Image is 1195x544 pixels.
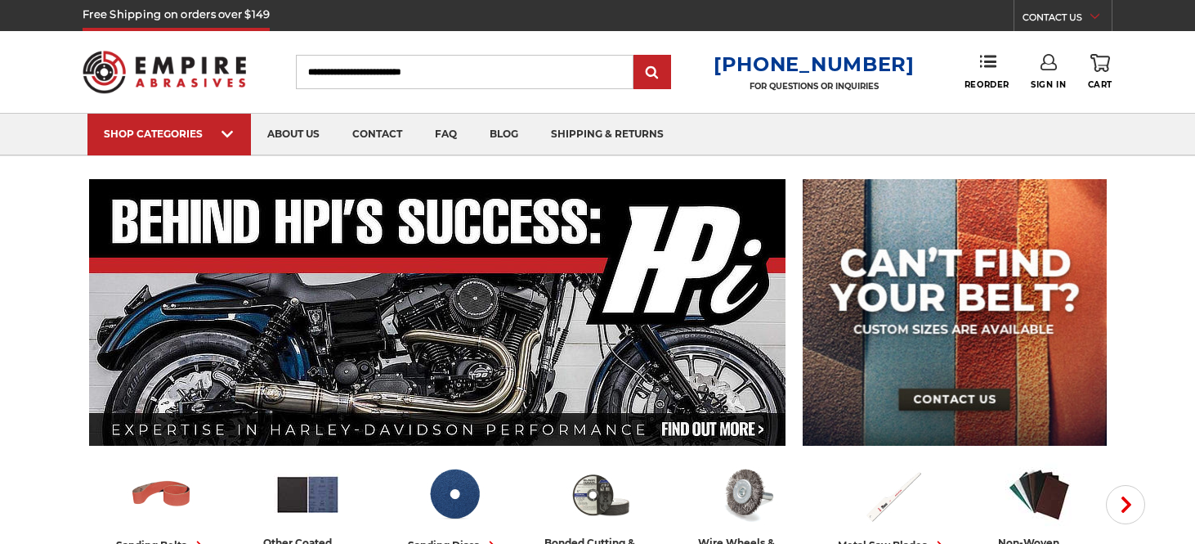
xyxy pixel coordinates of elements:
button: Next [1106,485,1145,524]
a: [PHONE_NUMBER] [714,52,915,76]
a: CONTACT US [1023,8,1112,31]
img: Other Coated Abrasives [274,461,342,528]
img: Metal Saw Blades [859,461,927,528]
img: Wire Wheels & Brushes [713,461,781,528]
a: shipping & returns [535,114,680,155]
a: Cart [1088,54,1112,90]
img: promo banner for custom belts. [803,179,1107,446]
input: Submit [636,56,669,89]
div: SHOP CATEGORIES [104,128,235,140]
span: Sign In [1031,79,1066,90]
img: Sanding Belts [128,461,195,528]
p: FOR QUESTIONS OR INQUIRIES [714,81,915,92]
img: Bonded Cutting & Grinding [566,461,634,528]
a: about us [251,114,336,155]
img: Sanding Discs [420,461,488,528]
span: Reorder [965,79,1009,90]
a: faq [418,114,473,155]
a: blog [473,114,535,155]
a: Reorder [965,54,1009,89]
a: contact [336,114,418,155]
img: Non-woven Abrasives [1005,461,1073,528]
img: Banner for an interview featuring Horsepower Inc who makes Harley performance upgrades featured o... [89,179,786,446]
img: Empire Abrasives [83,40,246,104]
span: Cart [1088,79,1112,90]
